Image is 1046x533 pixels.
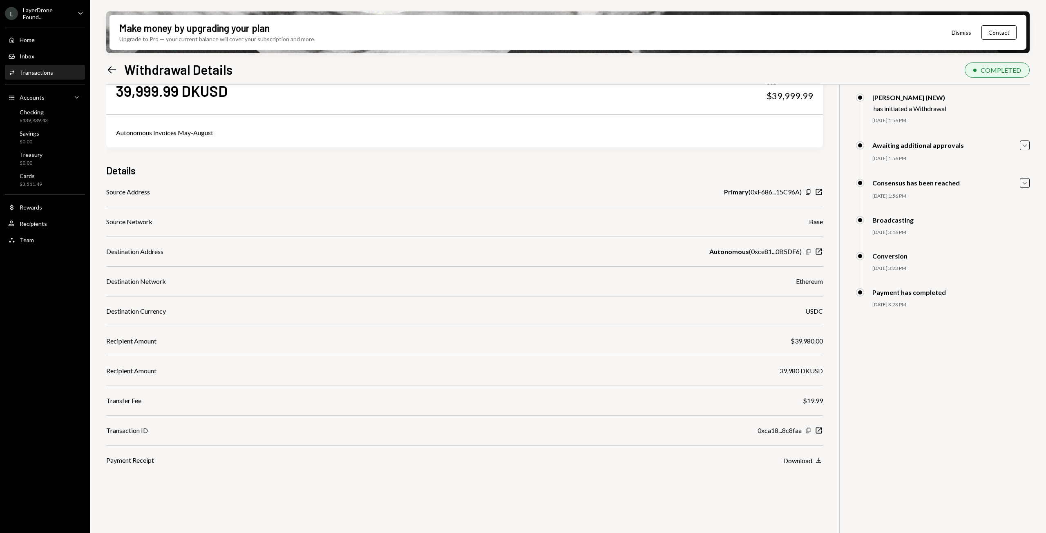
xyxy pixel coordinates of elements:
[872,301,1030,308] div: [DATE] 3:23 PM
[116,128,813,138] div: Autonomous Invoices May-August
[872,288,946,296] div: Payment has completed
[20,204,42,211] div: Rewards
[791,336,823,346] div: $39,980.00
[119,35,315,43] div: Upgrade to Pro — your current balance will cover your subscription and more.
[981,25,1017,40] button: Contact
[872,252,907,260] div: Conversion
[872,265,1030,272] div: [DATE] 3:23 PM
[106,164,136,177] h3: Details
[20,117,48,124] div: $139,839.43
[20,138,39,145] div: $0.00
[724,187,749,197] b: Primary
[872,179,960,187] div: Consensus has been reached
[758,426,802,435] div: 0xca18...8c8faa
[941,23,981,42] button: Dismiss
[783,457,812,464] div: Download
[106,455,154,465] div: Payment Receipt
[106,366,156,376] div: Recipient Amount
[5,90,85,105] a: Accounts
[724,187,802,197] div: ( 0xF686...15C96A )
[5,106,85,126] a: Checking$139,839.43
[981,66,1021,74] div: COMPLETED
[106,217,152,227] div: Source Network
[872,141,964,149] div: Awaiting additional approvals
[5,49,85,63] a: Inbox
[5,232,85,247] a: Team
[780,366,823,376] div: 39,980 DKUSD
[106,306,166,316] div: Destination Currency
[20,220,47,227] div: Recipients
[5,127,85,147] a: Savings$0.00
[872,94,946,101] div: [PERSON_NAME] (NEW)
[20,160,42,167] div: $0.00
[5,65,85,80] a: Transactions
[872,216,914,224] div: Broadcasting
[809,217,823,227] div: Base
[796,277,823,286] div: Ethereum
[20,109,48,116] div: Checking
[20,94,45,101] div: Accounts
[106,426,148,435] div: Transaction ID
[709,247,802,256] div: ( 0xce81...0B5DF6 )
[20,36,35,43] div: Home
[20,130,39,137] div: Savings
[805,306,823,316] div: USDC
[5,7,18,20] div: L
[106,187,150,197] div: Source Address
[106,277,166,286] div: Destination Network
[20,69,53,76] div: Transactions
[803,396,823,406] div: $19.99
[124,61,232,78] h1: Withdrawal Details
[5,149,85,168] a: Treasury$0.00
[20,53,34,60] div: Inbox
[872,117,1030,124] div: [DATE] 1:56 PM
[872,155,1030,162] div: [DATE] 1:56 PM
[20,151,42,158] div: Treasury
[5,216,85,231] a: Recipients
[20,181,42,188] div: $3,511.49
[23,7,71,20] div: LayerDrone Found...
[874,105,946,112] div: has initiated a Withdrawal
[106,336,156,346] div: Recipient Amount
[872,229,1030,236] div: [DATE] 3:16 PM
[20,172,42,179] div: Cards
[5,170,85,190] a: Cards$3,511.49
[119,21,270,35] div: Make money by upgrading your plan
[5,200,85,214] a: Rewards
[106,396,141,406] div: Transfer Fee
[783,456,823,465] button: Download
[709,247,749,256] b: Autonomous
[872,193,1030,200] div: [DATE] 1:56 PM
[116,82,228,100] div: 39,999.99 DKUSD
[5,32,85,47] a: Home
[106,247,163,256] div: Destination Address
[767,90,813,102] div: $39,999.99
[20,236,34,243] div: Team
